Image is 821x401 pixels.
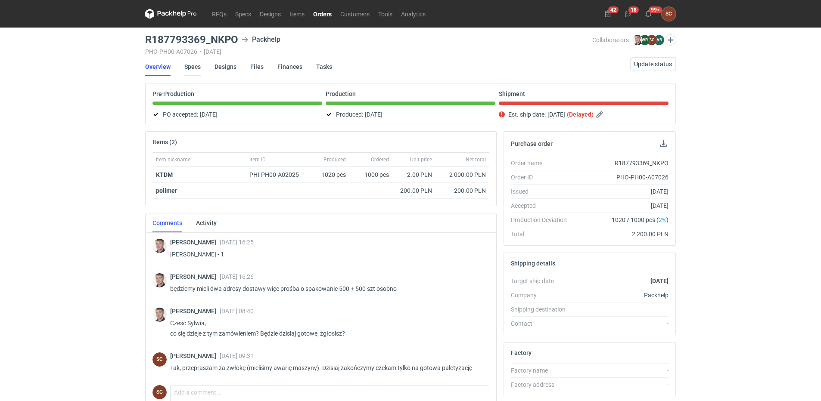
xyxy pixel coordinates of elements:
[365,109,383,120] span: [DATE]
[466,156,486,163] span: Net total
[658,139,669,149] button: Download PO
[511,349,532,356] h2: Factory
[591,111,594,118] em: )
[647,35,657,45] figcaption: SC
[396,186,432,195] div: 200.00 PLN
[170,249,482,259] p: [PERSON_NAME] - 1
[601,7,615,21] button: 42
[249,156,266,163] span: Item ID
[152,385,167,399] div: Sylwia Cichórz
[574,159,669,167] div: R187793369_NKPO
[662,7,676,21] button: SC
[499,109,669,120] div: Est. ship date:
[250,57,264,76] a: Files
[170,273,220,280] span: [PERSON_NAME]
[349,167,392,183] div: 1000 pcs
[621,7,635,21] button: 18
[170,352,220,359] span: [PERSON_NAME]
[220,352,254,359] span: [DATE] 09:31
[316,57,332,76] a: Tasks
[511,366,574,375] div: Factory name
[152,352,167,367] figcaption: SC
[326,90,356,97] p: Production
[634,61,672,67] span: Update status
[511,159,574,167] div: Order name
[152,109,322,120] div: PO accepted:
[511,173,574,182] div: Order ID
[152,273,167,287] div: Maciej Sikora
[511,230,574,238] div: Total
[152,90,194,97] p: Pre-Production
[569,111,591,118] strong: Delayed
[249,170,307,179] div: PHI-PH00-A02025
[640,35,650,45] figcaption: WR
[145,34,238,45] h3: R187793369_NKPO
[170,363,482,373] p: Tak, przepraszam za zwłokę (mieliśmy awarię maszyny). Dzisiaj zakończymy czekam tylko na gotowa p...
[632,35,643,45] img: Maciej Sikora
[574,187,669,196] div: [DATE]
[574,201,669,210] div: [DATE]
[567,111,569,118] em: (
[152,239,167,253] img: Maciej Sikora
[650,278,669,284] strong: [DATE]
[665,34,676,46] button: Edit collaborators
[574,319,669,328] div: -
[511,319,574,328] div: Contact
[397,9,430,19] a: Analytics
[145,48,592,55] div: PHO-PH00-A07026 [DATE]
[574,380,669,389] div: -
[184,57,201,76] a: Specs
[156,156,190,163] span: Item nickname
[152,139,177,145] h2: Items (2)
[574,230,669,238] div: 2 200.00 PLN
[170,284,482,294] p: będziemy mieli dwa adresy dostawy więc prośba o spakowanie 500 + 500 szt osobno
[574,173,669,182] div: PHO-PH00-A07026
[145,9,197,19] svg: Packhelp Pro
[410,156,432,163] span: Unit price
[595,109,606,120] button: Edit estimated shipping date
[170,239,220,246] span: [PERSON_NAME]
[511,140,553,147] h2: Purchase order
[630,57,676,71] button: Update status
[220,239,254,246] span: [DATE] 16:25
[511,277,574,285] div: Target ship date
[208,9,231,19] a: RFQs
[336,9,374,19] a: Customers
[662,7,676,21] div: Sylwia Cichórz
[199,48,202,55] span: •
[231,9,255,19] a: Specs
[170,318,482,339] p: Cześć Sylwia, co się dzieje z tym zamówieniem? Będzie dzisiaj gotowe, zgłosisz?
[170,308,220,315] span: [PERSON_NAME]
[374,9,397,19] a: Tools
[439,186,486,195] div: 200.00 PLN
[641,7,655,21] button: 99+
[439,170,486,179] div: 2 000.00 PLN
[152,213,182,232] a: Comments
[574,366,669,375] div: -
[152,352,167,367] div: Sylwia Cichórz
[547,109,565,120] span: [DATE]
[277,57,302,76] a: Finances
[152,308,167,322] img: Maciej Sikora
[612,216,669,224] span: 1020 / 1000 pcs ( )
[511,216,574,224] div: Production Deviation
[511,305,574,314] div: Shipping destination
[152,385,167,399] figcaption: SC
[659,216,666,223] span: 2%
[371,156,389,163] span: Ordered
[499,90,525,97] p: Shipment
[326,109,495,120] div: Produced:
[323,156,346,163] span: Produced
[220,273,254,280] span: [DATE] 16:26
[309,9,336,19] a: Orders
[511,260,555,267] h2: Shipping details
[200,109,218,120] span: [DATE]
[311,167,349,183] div: 1020 pcs
[511,201,574,210] div: Accepted
[156,171,173,178] a: KTDM
[396,170,432,179] div: 2.00 PLN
